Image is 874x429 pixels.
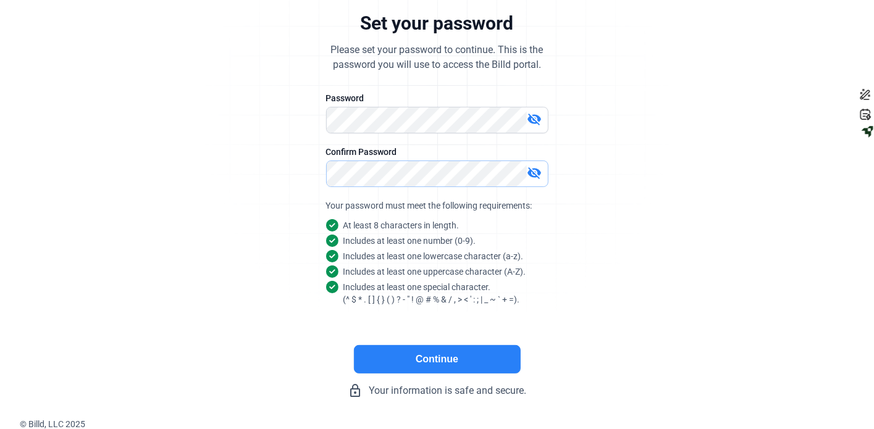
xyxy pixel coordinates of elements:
[343,219,460,231] snap: At least 8 characters in length.
[343,235,476,247] snap: Includes at least one number (0-9).
[527,112,542,127] mat-icon: visibility_off
[354,345,521,373] button: Continue
[343,265,526,278] snap: Includes at least one uppercase character (A-Z).
[527,165,542,180] mat-icon: visibility_off
[343,281,520,306] snap: Includes at least one special character. (^ $ * . [ ] { } ( ) ? - " ! @ # % & / , > < ' : ; | _ ~...
[348,383,363,398] mat-icon: lock_outline
[326,92,548,104] div: Password
[252,383,623,398] div: Your information is safe and secure.
[343,250,524,262] snap: Includes at least one lowercase character (a-z).
[326,146,548,158] div: Confirm Password
[361,12,514,35] div: Set your password
[331,43,544,72] div: Please set your password to continue. This is the password you will use to access the Billd portal.
[326,199,548,212] div: Your password must meet the following requirements:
